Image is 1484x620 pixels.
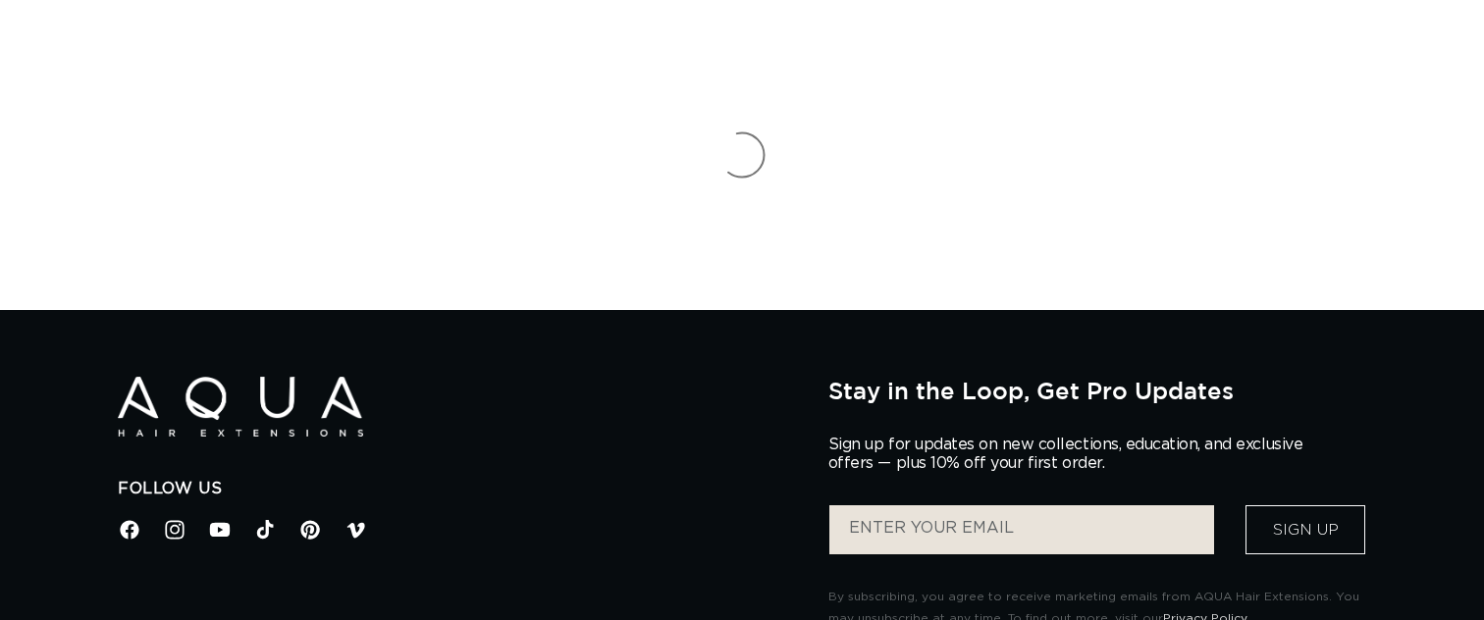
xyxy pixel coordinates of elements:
[829,505,1214,554] input: ENTER YOUR EMAIL
[828,436,1319,473] p: Sign up for updates on new collections, education, and exclusive offers — plus 10% off your first...
[1245,505,1365,554] button: Sign Up
[118,479,799,499] h2: Follow Us
[828,377,1366,404] h2: Stay in the Loop, Get Pro Updates
[118,377,363,437] img: Aqua Hair Extensions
